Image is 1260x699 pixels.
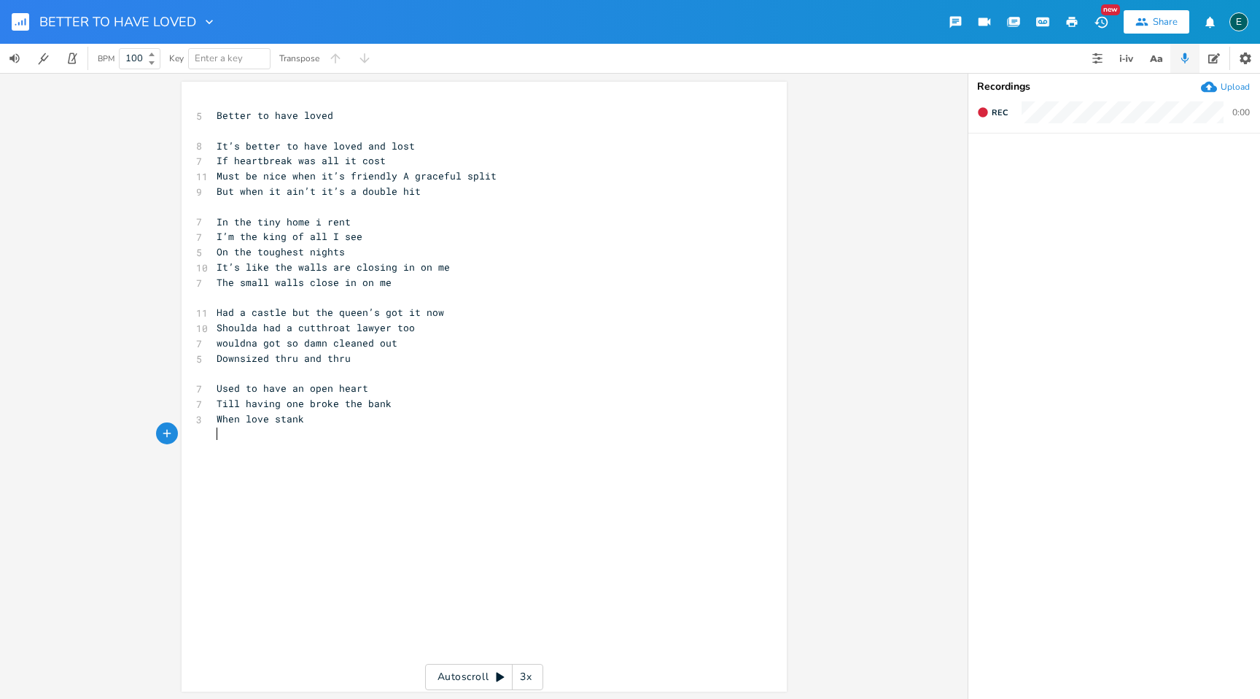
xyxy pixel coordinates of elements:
[217,185,421,198] span: But when it ain’t it’s a double hit
[217,306,444,319] span: Had a castle but the queen’s got it now
[217,139,415,152] span: It’s better to have loved and lost
[1201,79,1250,95] button: Upload
[425,664,543,690] div: Autoscroll
[1229,12,1248,31] div: edenmusic
[279,54,319,63] div: Transpose
[217,230,362,243] span: I’m the king of all I see
[992,107,1008,118] span: Rec
[169,54,184,63] div: Key
[1232,108,1250,117] div: 0:00
[217,154,386,167] span: If heartbreak was all it cost
[217,397,392,410] span: Till having one broke the bank
[195,52,243,65] span: Enter a key
[217,260,450,274] span: It’s like the walls are closing in on me
[1101,4,1120,15] div: New
[217,245,345,258] span: On the toughest nights
[217,215,351,228] span: In the tiny home i rent
[217,412,304,425] span: When love stank
[217,382,368,395] span: Used to have an open heart
[1124,10,1189,34] button: Share
[513,664,539,690] div: 3x
[217,109,333,122] span: Better to have loved
[1229,5,1248,39] button: E
[217,352,351,365] span: Downsized thru and thru
[971,101,1014,124] button: Rec
[1221,81,1250,93] div: Upload
[977,82,1251,92] div: Recordings
[217,169,497,182] span: Must be nice when it’s friendly A graceful split
[1153,15,1178,28] div: Share
[217,276,392,289] span: The small walls close in on me
[217,321,415,334] span: Shoulda had a cutthroat lawyer too
[98,55,114,63] div: BPM
[217,336,397,349] span: wouldna got so damn cleaned out
[39,15,196,28] span: BETTER TO HAVE LOVED
[1086,9,1116,35] button: New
